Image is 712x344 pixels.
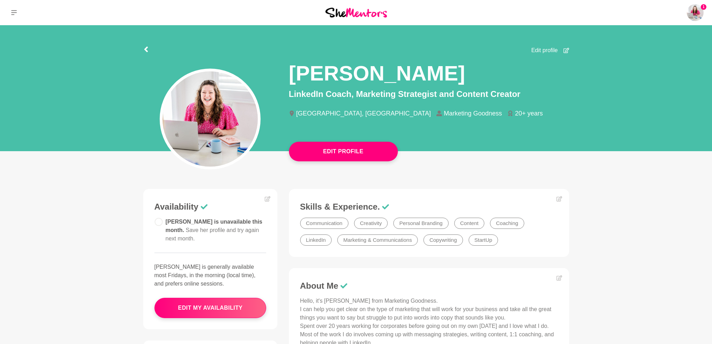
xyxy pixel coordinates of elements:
p: LinkedIn Coach, Marketing Strategist and Content Creator [289,88,569,100]
a: Rebecca Cofrancesco1 [687,4,704,21]
span: 1 [701,4,706,10]
button: Edit Profile [289,142,398,161]
span: [PERSON_NAME] is unavailable this month. [166,219,263,241]
h3: Skills & Experience. [300,202,558,212]
h3: About Me [300,281,558,291]
li: 20+ years [507,110,548,117]
li: [GEOGRAPHIC_DATA], [GEOGRAPHIC_DATA] [289,110,437,117]
p: [PERSON_NAME] is generally available most Fridays, in the morning (local time), and prefers onlin... [154,263,267,288]
span: Edit profile [531,46,558,55]
span: Save her profile and try again next month. [166,227,259,241]
h3: Availability [154,202,267,212]
img: She Mentors Logo [325,8,387,17]
button: edit my availability [154,298,267,318]
li: Marketing Goodness [436,110,507,117]
h1: [PERSON_NAME] [289,60,465,86]
img: Rebecca Cofrancesco [687,4,704,21]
